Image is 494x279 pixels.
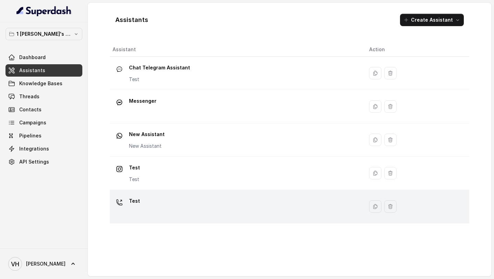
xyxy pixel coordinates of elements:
a: Pipelines [5,130,82,142]
p: Test [129,176,140,183]
p: New Assistant [129,129,165,140]
a: Threads [5,90,82,103]
a: Assistants [5,64,82,77]
a: Campaigns [5,116,82,129]
img: light.svg [16,5,72,16]
span: Threads [19,93,39,100]
a: API Settings [5,156,82,168]
span: Pipelines [19,132,42,139]
a: Knowledge Bases [5,77,82,90]
p: Chat Telegram Assistant [129,62,190,73]
span: Knowledge Bases [19,80,62,87]
button: Create Assistant [400,14,464,26]
a: Dashboard [5,51,82,64]
p: Test [129,196,140,207]
a: [PERSON_NAME] [5,254,82,274]
a: Integrations [5,143,82,155]
span: Integrations [19,145,49,152]
th: Action [364,43,469,57]
p: Test [129,162,140,173]
a: Contacts [5,103,82,116]
p: Messenger [129,96,156,107]
p: Test [129,76,190,83]
text: VH [11,260,19,268]
span: API Settings [19,158,49,165]
p: New Assistant [129,143,165,149]
th: Assistant [110,43,364,57]
span: Dashboard [19,54,46,61]
span: Campaigns [19,119,46,126]
span: Contacts [19,106,42,113]
span: Assistants [19,67,45,74]
h1: Assistants [115,14,148,25]
p: 1 [PERSON_NAME]'s Workspace [16,30,71,38]
span: [PERSON_NAME] [26,260,66,267]
button: 1 [PERSON_NAME]'s Workspace [5,28,82,40]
